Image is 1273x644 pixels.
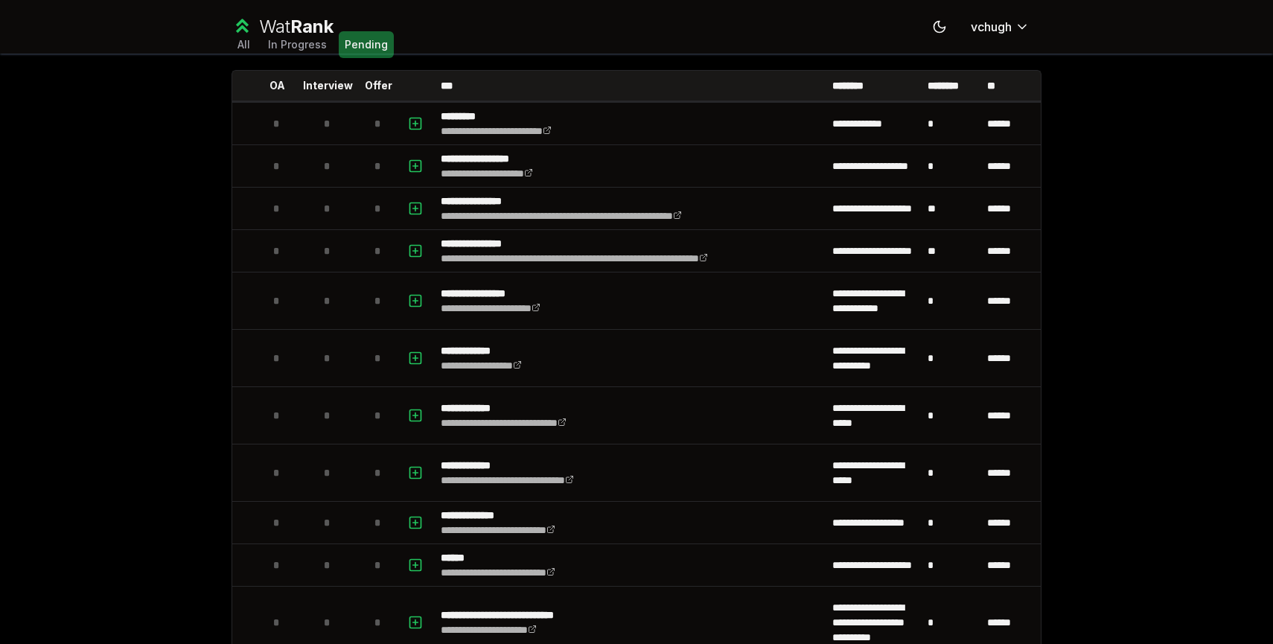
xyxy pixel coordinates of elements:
p: OA [269,78,285,93]
div: Wat [259,15,334,39]
button: Pending [339,31,394,58]
a: WatRank [232,15,334,39]
span: vchugh [971,18,1012,36]
button: In Progress [262,31,333,58]
p: Offer [365,78,392,93]
span: Rank [290,16,334,37]
button: vchugh [959,13,1041,40]
p: Interview [303,78,353,93]
button: All [232,31,256,58]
